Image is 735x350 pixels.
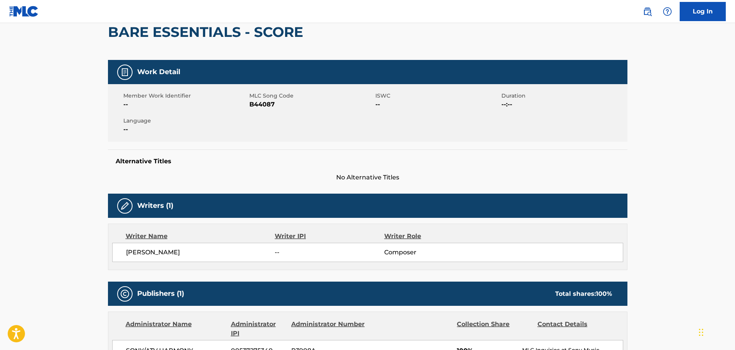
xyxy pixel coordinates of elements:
[384,232,484,241] div: Writer Role
[249,100,373,109] span: B44087
[137,68,180,76] h5: Work Detail
[120,289,129,299] img: Publishers
[108,23,307,41] h2: BARE ESSENTIALS - SCORE
[699,321,703,344] div: Drag
[663,7,672,16] img: help
[275,248,384,257] span: --
[640,4,655,19] a: Public Search
[501,100,625,109] span: --:--
[120,201,129,211] img: Writers
[643,7,652,16] img: search
[457,320,531,338] div: Collection Share
[596,290,612,297] span: 100 %
[126,248,275,257] span: [PERSON_NAME]
[697,313,735,350] iframe: Chat Widget
[9,6,39,17] img: MLC Logo
[501,92,625,100] span: Duration
[137,201,173,210] h5: Writers (1)
[126,320,225,338] div: Administrator Name
[249,92,373,100] span: MLC Song Code
[375,100,499,109] span: --
[660,4,675,19] div: Help
[137,289,184,298] h5: Publishers (1)
[116,158,620,165] h5: Alternative Titles
[108,173,627,182] span: No Alternative Titles
[375,92,499,100] span: ISWC
[231,320,285,338] div: Administrator IPI
[123,125,247,134] span: --
[384,248,484,257] span: Composer
[123,117,247,125] span: Language
[275,232,384,241] div: Writer IPI
[126,232,275,241] div: Writer Name
[680,2,726,21] a: Log In
[123,100,247,109] span: --
[123,92,247,100] span: Member Work Identifier
[555,289,612,299] div: Total shares:
[538,320,612,338] div: Contact Details
[291,320,366,338] div: Administrator Number
[120,68,129,77] img: Work Detail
